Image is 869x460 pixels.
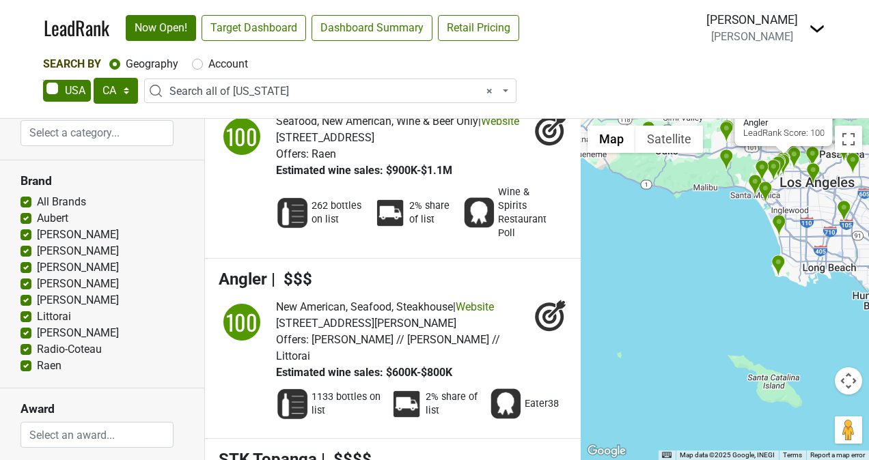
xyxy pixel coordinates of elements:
[276,164,452,177] span: Estimated wine sales: $900K-$1.1M
[463,197,495,229] img: Award
[37,259,119,276] label: [PERSON_NAME]
[743,117,768,128] b: Angler
[409,199,454,227] span: 2% share of list
[37,292,119,308] label: [PERSON_NAME]
[37,325,119,341] label: [PERSON_NAME]
[719,121,734,143] div: Fogo de Chão Brazilian Steakhouse
[276,113,519,130] div: |
[37,308,71,325] label: Littorai
[169,83,499,100] span: Search all of California
[846,152,860,175] div: Hawaii Supermarket
[312,147,336,160] span: Raen
[374,197,406,229] img: Percent Distributor Share
[426,390,481,418] span: 2% share of list
[37,276,119,292] label: [PERSON_NAME]
[498,186,559,240] span: Wine & Spirits Restaurant Poll
[772,154,786,177] div: Viceroy L'Ermitage Beverly Hills
[37,358,61,374] label: Raen
[21,120,173,146] input: Select a category...
[208,56,248,72] label: Account
[20,174,184,188] h3: Brand
[835,126,862,153] button: Toggle fullscreen view
[312,390,382,418] span: 1133 bottles on list
[486,83,493,100] span: Remove all items
[43,57,101,70] span: Search By
[719,149,734,171] div: Inn of the Seventh Ray
[276,131,374,144] span: [STREET_ADDRESS]
[221,116,262,157] div: 100
[584,442,629,460] img: Google
[456,300,494,313] a: Website
[783,451,802,459] a: Terms (opens in new tab)
[588,126,635,153] button: Show street map
[806,162,820,185] div: Bottega Louie
[144,78,516,103] span: Search all of California
[706,11,798,29] div: [PERSON_NAME]
[680,451,775,459] span: Map data ©2025 Google, INEGI
[772,214,786,237] div: Manhattan Fine Wines
[276,317,456,330] span: [STREET_ADDRESS][PERSON_NAME]
[276,300,453,313] span: New American, Seafood, Steakhouse
[21,422,173,448] input: Select an award...
[37,194,86,210] label: All Brands
[835,367,862,394] button: Map camera controls
[837,140,851,162] div: The Langham Huntington
[219,270,267,289] span: Angler
[809,20,825,37] img: Dropdown Menu
[635,126,703,153] button: Show satellite imagery
[276,366,452,379] span: Estimated wine sales: $600K-$800K
[390,388,423,420] img: Percent Distributor Share
[805,146,820,169] div: Silverlake Wine
[20,402,184,416] h3: Award
[276,147,309,160] span: Offers:
[126,56,178,72] label: Geography
[720,119,734,142] div: STK Topanga
[276,115,478,128] span: Seafood, New American, Wine & Beer Only
[755,160,769,182] div: Baltaire
[37,210,68,227] label: Aubert
[771,255,786,277] div: Terranea Resort
[525,397,559,411] span: Eater38
[711,30,793,43] span: [PERSON_NAME]
[584,442,629,460] a: Open this area in Google Maps (opens a new window)
[481,115,519,128] a: Website
[37,227,119,243] label: [PERSON_NAME]
[833,135,848,158] div: Arroyo Chop House
[44,14,109,42] a: LeadRank
[810,451,865,459] a: Report a map error
[37,243,119,259] label: [PERSON_NAME]
[835,416,862,444] button: Drag Pegman onto the map to open Street View
[37,341,102,358] label: Radio-Coteau
[276,333,309,346] span: Offers:
[276,388,309,420] img: Wine List
[312,199,365,227] span: 262 bottles on list
[837,200,851,222] div: Gaucho Grill Argentine Steakhouse
[787,147,801,169] div: Gwen
[219,299,265,345] img: quadrant_split.svg
[642,121,656,143] div: Holdren's Steaks & Seafood - Newbury Park
[221,302,262,343] div: 100
[763,125,777,147] div: Mission Wine & Spirits - Sherman Oaks
[771,156,786,178] div: Spago
[271,270,312,289] span: | $$$
[219,113,265,160] img: quadrant_split.svg
[489,388,522,420] img: Award
[743,117,825,138] div: LeadRank Score: 100
[126,15,196,41] a: Now Open!
[312,15,432,41] a: Dashboard Summary
[748,174,762,197] div: Shutters On The Beach
[438,15,519,41] a: Retail Pricing
[770,156,784,178] div: Ocean Prime
[276,299,527,315] div: |
[276,197,309,229] img: Wine List
[202,15,306,41] a: Target Dashboard
[276,333,500,362] span: [PERSON_NAME] // [PERSON_NAME] // Littorai
[662,450,672,460] button: Keyboard shortcuts
[758,181,773,203] div: The Ritz-Carlton, Marina del Rey
[771,156,785,178] div: The Beverly Hills Wine Merchant
[767,159,781,182] div: Hinoki & The Bird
